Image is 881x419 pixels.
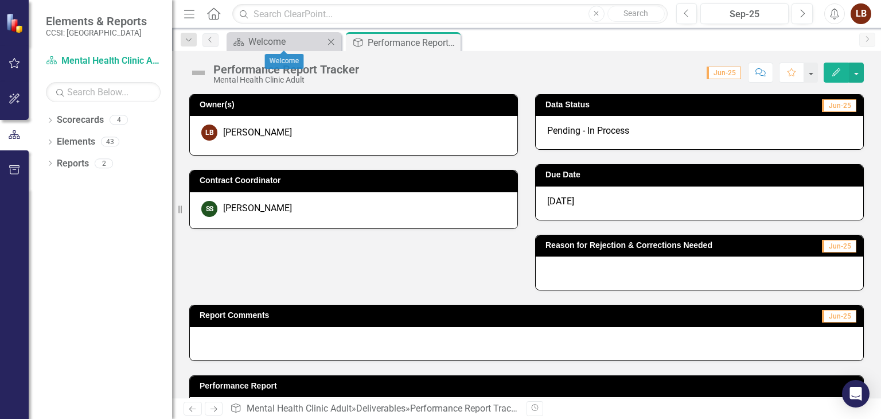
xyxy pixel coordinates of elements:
h3: Performance Report [200,382,857,390]
span: Search [623,9,648,18]
div: Sep-25 [704,7,785,21]
div: SS [201,201,217,217]
a: Deliverables [356,403,406,414]
div: 2 [95,158,113,168]
div: Performance Report Tracker [410,403,523,414]
button: LB [851,3,871,24]
span: Elements & Reports [46,14,147,28]
h3: Contract Coordinator [200,176,512,185]
div: Welcome [265,54,304,69]
h3: Owner(s) [200,100,512,109]
span: Jun-25 [822,310,856,323]
a: Scorecards [57,114,104,127]
span: Pending - In Process [547,125,629,136]
div: Performance Report Tracker [368,36,458,50]
h3: Report Comments [200,311,635,320]
button: Search [607,6,665,22]
h3: Due Date [545,170,857,179]
span: Jun-25 [822,240,856,253]
h3: Reason for Rejection & Corrections Needed [545,241,802,250]
a: Elements [57,135,95,149]
h3: Data Status [545,100,718,109]
input: Search Below... [46,82,161,102]
small: CCSI: [GEOGRAPHIC_DATA] [46,28,147,37]
div: Performance Report Tracker [213,63,359,76]
div: [PERSON_NAME] [223,126,292,139]
span: Jun-25 [707,67,741,79]
img: Not Defined [189,64,208,82]
div: Welcome [248,34,324,49]
a: Mental Health Clinic Adult [247,403,352,414]
div: 4 [110,115,128,125]
span: [DATE] [547,196,574,207]
a: Mental Health Clinic Adult [46,55,161,68]
div: 43 [101,137,119,147]
button: Sep-25 [700,3,789,24]
input: Search ClearPoint... [232,4,667,24]
span: Jun-25 [822,99,856,112]
div: Mental Health Clinic Adult [213,76,359,84]
div: » » [230,402,518,416]
div: LB [201,125,217,141]
div: [PERSON_NAME] [223,202,292,215]
img: ClearPoint Strategy [5,12,27,34]
a: Welcome [229,34,324,49]
a: Reports [57,157,89,170]
div: Open Intercom Messenger [842,380,870,408]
